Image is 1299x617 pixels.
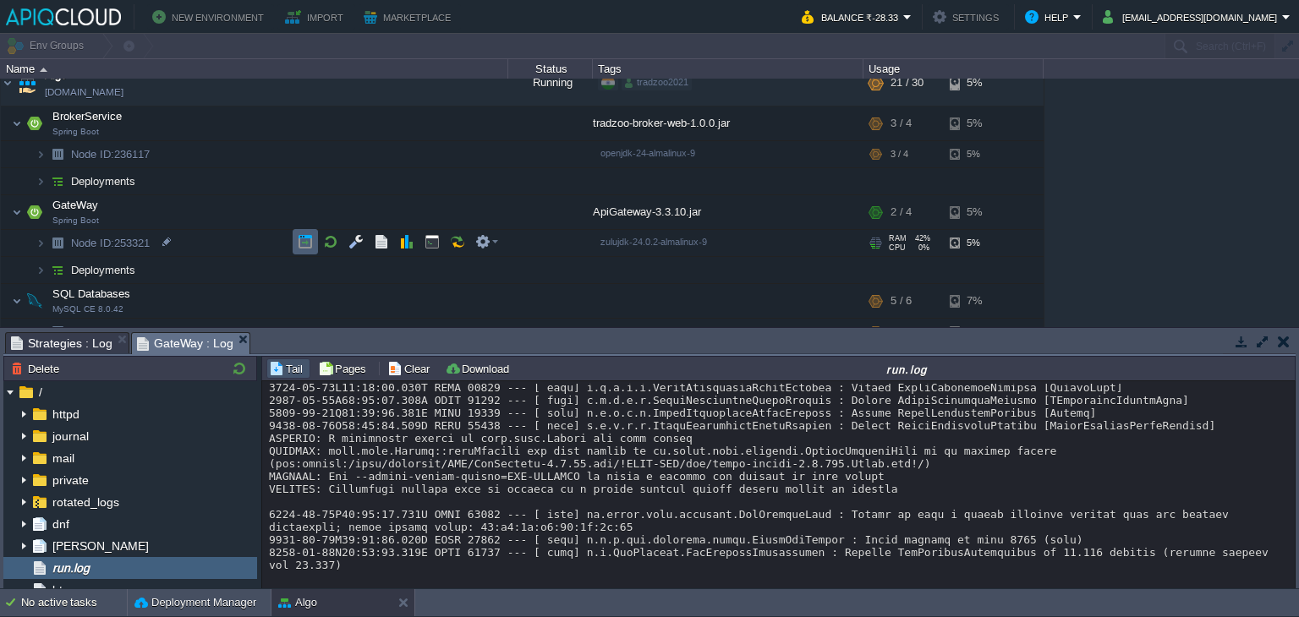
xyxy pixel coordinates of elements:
span: openjdk-24-almalinux-9 [600,148,695,158]
span: / [36,385,45,400]
span: 236150 [69,325,152,339]
a: run.log [49,560,92,576]
button: New Environment [152,7,269,27]
a: [DOMAIN_NAME] [45,84,123,101]
button: Balance ₹-28.33 [802,7,903,27]
span: 8.0.42-almalinux-9 [600,325,675,336]
button: [EMAIL_ADDRESS][DOMAIN_NAME] [1103,7,1282,27]
div: 5% [950,106,1005,140]
img: AMDAwAAAACH5BAEAAAAALAAAAAABAAEAAAICRAEAOw== [12,284,22,318]
a: rotated_logs [49,494,122,510]
span: RAM [889,234,907,243]
img: AMDAwAAAACH5BAEAAAAALAAAAAABAAEAAAICRAEAOw== [46,319,69,345]
div: 7% [950,319,1005,345]
img: AMDAwAAAACH5BAEAAAAALAAAAAABAAEAAAICRAEAOw== [15,60,39,106]
span: Spring Boot [52,127,99,137]
a: [PERSON_NAME] [49,538,151,554]
div: tradzoo2021 [622,75,692,90]
span: 42% [913,234,930,243]
div: tradzoo-broker-web-1.0.0.jar [593,106,863,140]
button: Download [445,361,514,376]
img: AMDAwAAAACH5BAEAAAAALAAAAAABAAEAAAICRAEAOw== [12,195,22,229]
img: AMDAwAAAACH5BAEAAAAALAAAAAABAAEAAAICRAEAOw== [36,319,46,345]
img: AMDAwAAAACH5BAEAAAAALAAAAAABAAEAAAICRAEAOw== [46,230,69,256]
button: Algo [278,594,317,611]
a: btmp [49,582,82,598]
img: AMDAwAAAACH5BAEAAAAALAAAAAABAAEAAAICRAEAOw== [12,106,22,140]
img: AMDAwAAAACH5BAEAAAAALAAAAAABAAEAAAICRAEAOw== [46,141,69,167]
button: Import [285,7,348,27]
span: BrokerService [51,109,124,123]
div: 3 / 4 [891,141,908,167]
img: APIQCloud [6,8,121,25]
button: Clear [387,361,435,376]
img: AMDAwAAAACH5BAEAAAAALAAAAAABAAEAAAICRAEAOw== [1,60,14,106]
img: AMDAwAAAACH5BAEAAAAALAAAAAABAAEAAAICRAEAOw== [23,195,47,229]
div: 5% [950,230,1005,256]
span: GateWay [51,198,101,212]
button: Settings [933,7,1004,27]
div: Status [509,59,592,79]
span: CPU [889,243,906,252]
div: Name [2,59,507,79]
a: journal [49,429,91,444]
a: GateWaySpring Boot [51,199,101,211]
span: GateWay : Log [137,333,233,354]
span: 236117 [69,147,152,161]
a: Node ID:236117 [69,147,152,161]
span: Node ID: [71,148,114,161]
button: Delete [11,361,64,376]
img: AMDAwAAAACH5BAEAAAAALAAAAAABAAEAAAICRAEAOw== [46,257,69,283]
div: Usage [864,59,1043,79]
a: Deployments [69,263,138,277]
div: Running [508,60,593,106]
div: 21 / 30 [891,60,924,106]
div: 5 / 6 [891,284,912,318]
span: 0% [913,243,929,252]
div: ApiGateway-3.3.10.jar [593,195,863,229]
span: 253321 [69,236,152,250]
span: SQL Databases [51,287,133,301]
img: AMDAwAAAACH5BAEAAAAALAAAAAABAAEAAAICRAEAOw== [36,257,46,283]
img: AMDAwAAAACH5BAEAAAAALAAAAAABAAEAAAICRAEAOw== [36,168,46,194]
a: private [49,472,91,488]
img: AMDAwAAAACH5BAEAAAAALAAAAAABAAEAAAICRAEAOw== [40,68,47,72]
div: No active tasks [21,589,127,616]
a: mail [49,450,77,466]
img: AMDAwAAAACH5BAEAAAAALAAAAAABAAEAAAICRAEAOw== [23,106,47,140]
div: 5% [950,195,1005,229]
div: 5% [950,60,1005,106]
a: Deployments [69,174,138,188]
img: AMDAwAAAACH5BAEAAAAALAAAAAABAAEAAAICRAEAOw== [46,168,69,194]
a: httpd [49,407,82,422]
img: AMDAwAAAACH5BAEAAAAALAAAAAABAAEAAAICRAEAOw== [36,141,46,167]
div: run.log [521,362,1293,376]
button: Marketplace [364,7,456,27]
div: Tags [594,59,863,79]
a: SQL DatabasesMySQL CE 8.0.42 [51,287,133,300]
div: 7% [950,284,1005,318]
a: dnf [49,516,72,532]
button: Deployment Manager [134,594,256,611]
div: 2 / 4 [891,195,912,229]
span: Node ID: [71,325,114,338]
img: AMDAwAAAACH5BAEAAAAALAAAAAABAAEAAAICRAEAOw== [36,230,46,256]
a: Node ID:253321 [69,236,152,250]
button: Tail [269,361,308,376]
span: Node ID: [71,237,114,249]
div: 3 / 4 [891,106,912,140]
span: Spring Boot [52,216,99,226]
div: 5 / 6 [891,319,908,345]
button: Pages [318,361,371,376]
